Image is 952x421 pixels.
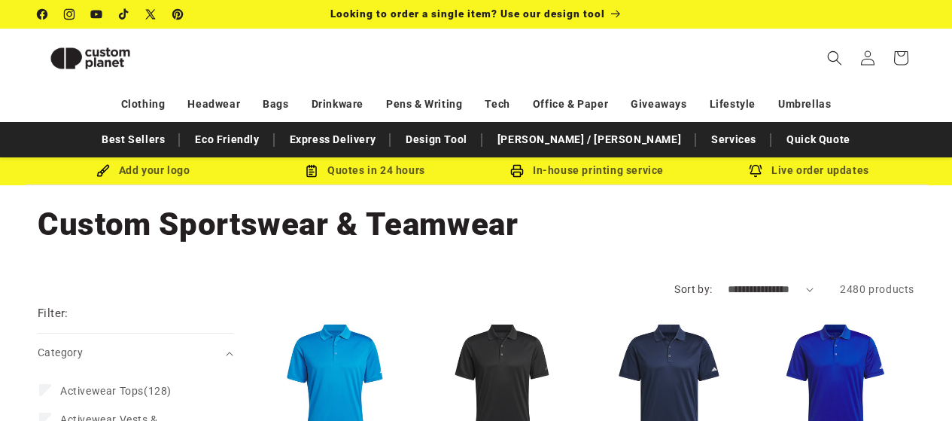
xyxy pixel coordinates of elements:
[282,127,384,153] a: Express Delivery
[32,161,254,180] div: Add your logo
[254,161,476,180] div: Quotes in 24 hours
[305,164,318,178] img: Order Updates Icon
[60,385,144,397] span: Activewear Tops
[778,91,831,117] a: Umbrellas
[476,161,698,180] div: In-house printing service
[510,164,524,178] img: In-house printing
[38,305,68,322] h2: Filter:
[94,127,172,153] a: Best Sellers
[674,283,712,295] label: Sort by:
[38,346,83,358] span: Category
[840,283,914,295] span: 2480 products
[187,127,266,153] a: Eco Friendly
[187,91,240,117] a: Headwear
[121,91,166,117] a: Clothing
[490,127,689,153] a: [PERSON_NAME] / [PERSON_NAME]
[749,164,762,178] img: Order updates
[710,91,756,117] a: Lifestyle
[485,91,509,117] a: Tech
[818,41,851,75] summary: Search
[32,29,194,87] a: Custom Planet
[779,127,858,153] a: Quick Quote
[330,8,605,20] span: Looking to order a single item? Use our design tool
[38,334,233,372] summary: Category (0 selected)
[38,35,143,82] img: Custom Planet
[60,384,172,398] span: (128)
[631,91,686,117] a: Giveaways
[704,127,764,153] a: Services
[38,204,914,245] h1: Custom Sportswear & Teamwear
[263,91,288,117] a: Bags
[96,164,110,178] img: Brush Icon
[398,127,475,153] a: Design Tool
[386,91,462,117] a: Pens & Writing
[533,91,608,117] a: Office & Paper
[312,91,363,117] a: Drinkware
[698,161,920,180] div: Live order updates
